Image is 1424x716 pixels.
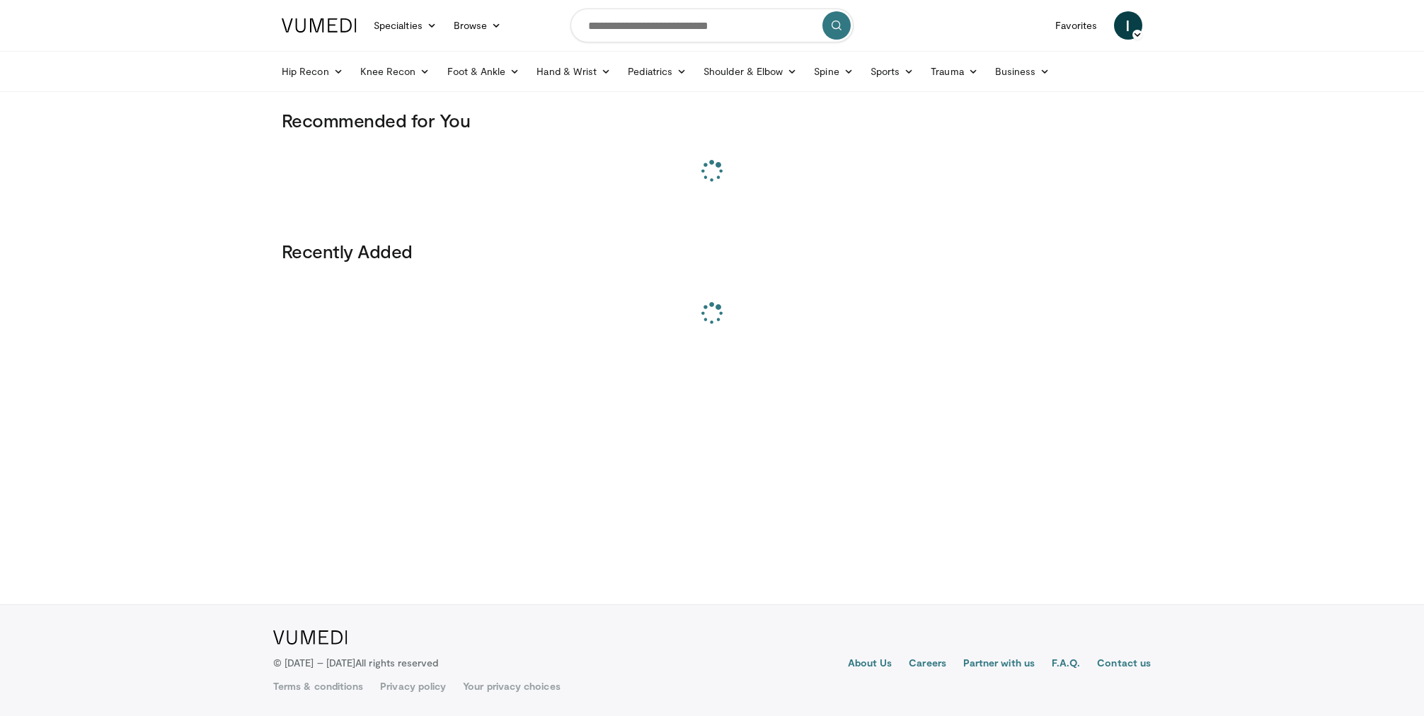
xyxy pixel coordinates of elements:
[1047,11,1106,40] a: Favorites
[273,656,439,670] p: © [DATE] – [DATE]
[848,656,892,673] a: About Us
[352,57,439,86] a: Knee Recon
[528,57,619,86] a: Hand & Wrist
[987,57,1059,86] a: Business
[1052,656,1080,673] a: F.A.Q.
[1097,656,1151,673] a: Contact us
[570,8,854,42] input: Search topics, interventions
[273,57,352,86] a: Hip Recon
[963,656,1035,673] a: Partner with us
[463,679,560,693] a: Your privacy choices
[273,679,363,693] a: Terms & conditions
[445,11,510,40] a: Browse
[805,57,861,86] a: Spine
[439,57,529,86] a: Foot & Ankle
[365,11,445,40] a: Specialties
[282,109,1142,132] h3: Recommended for You
[282,18,357,33] img: VuMedi Logo
[355,657,438,669] span: All rights reserved
[619,57,695,86] a: Pediatrics
[273,630,348,645] img: VuMedi Logo
[695,57,805,86] a: Shoulder & Elbow
[380,679,446,693] a: Privacy policy
[282,240,1142,262] h3: Recently Added
[922,57,987,86] a: Trauma
[909,656,946,673] a: Careers
[1114,11,1142,40] a: I
[862,57,923,86] a: Sports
